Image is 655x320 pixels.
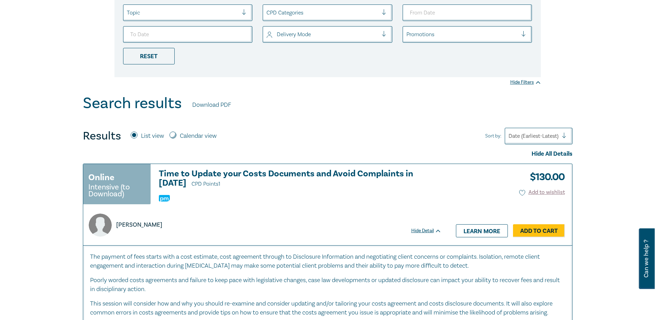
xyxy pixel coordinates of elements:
[180,132,217,141] label: Calendar view
[123,48,175,64] div: Reset
[456,224,508,237] a: Learn more
[83,149,572,158] div: Hide All Details
[525,169,565,185] h3: $ 130.00
[485,132,501,140] span: Sort by:
[83,94,182,112] h1: Search results
[89,214,112,237] img: A8UdDugLQf5CAAAAJXRFWHRkYXRlOmNyZWF0ZQAyMDIxLTA5LTMwVDA5OjEwOjA0KzAwOjAwJDk1UAAAACV0RVh0ZGF0ZTptb...
[159,169,441,189] a: Time to Update your Costs Documents and Avoid Complaints in [DATE] CPD Points1
[266,31,268,38] input: select
[83,129,121,143] h4: Results
[192,101,231,110] a: Download PDF
[509,132,510,140] input: Sort by
[88,184,145,197] small: Intensive (to Download)
[90,276,565,294] p: Poorly worded costs agreements and failure to keep pace with legislative changes, case law develo...
[123,26,253,43] input: To Date
[406,31,408,38] input: select
[90,252,565,270] p: The payment of fees starts with a cost estimate, cost agreement through to Disclosure Information...
[192,180,220,187] span: CPD Points 1
[403,4,532,21] input: From Date
[159,195,170,202] img: Practice Management & Business Skills
[513,224,565,237] a: Add to Cart
[127,9,128,17] input: select
[141,132,164,141] label: List view
[88,171,114,184] h3: Online
[266,9,268,17] input: select
[510,79,541,86] div: Hide Filters
[643,233,649,285] span: Can we help ?
[411,227,449,234] div: Hide Detail
[159,169,441,189] h3: Time to Update your Costs Documents and Avoid Complaints in [DATE]
[90,299,565,317] p: This session will consider how and why you should re-examine and consider updating and/or tailori...
[116,220,162,229] p: [PERSON_NAME]
[519,188,565,196] button: Add to wishlist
